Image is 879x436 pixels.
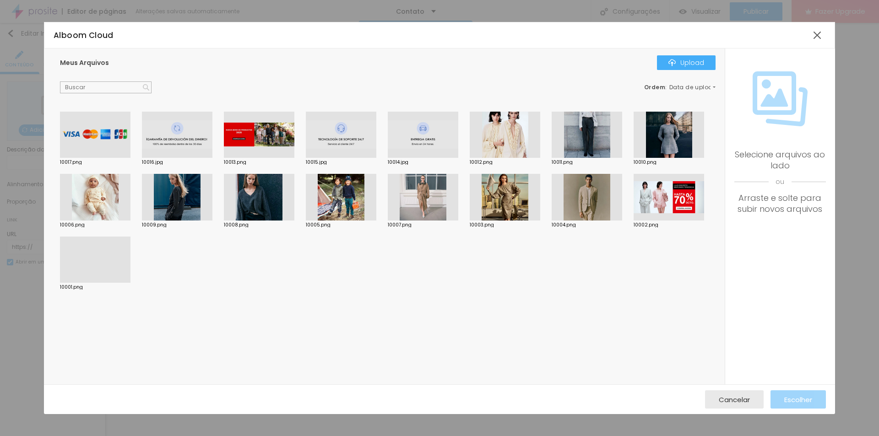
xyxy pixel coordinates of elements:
[634,223,704,227] div: 10002.png
[60,223,130,227] div: 10006.png
[143,84,149,91] img: Icone
[669,85,717,90] span: Data de upload
[734,171,826,193] span: ou
[54,30,114,41] span: Alboom Cloud
[770,390,826,409] button: Escolher
[388,160,458,165] div: 10014.jpg
[470,160,540,165] div: 10012.png
[668,59,704,66] div: Upload
[634,160,704,165] div: 10010.png
[60,81,152,93] input: Buscar
[60,58,109,67] span: Meus Arquivos
[668,59,676,66] img: Icone
[753,71,808,126] img: Icone
[552,223,622,227] div: 10004.png
[552,160,622,165] div: 10011.png
[224,223,294,227] div: 10008.png
[644,83,666,91] span: Ordem
[60,160,130,165] div: 10017.png
[657,55,716,70] button: IconeUpload
[306,160,376,165] div: 10015.jpg
[719,396,750,404] span: Cancelar
[60,285,130,290] div: 10001.png
[734,149,826,215] div: Selecione arquivos ao lado Arraste e solte para subir novos arquivos
[470,223,540,227] div: 10003.png
[644,85,716,90] div: :
[784,396,812,404] span: Escolher
[142,160,212,165] div: 10016.jpg
[306,223,376,227] div: 10005.png
[142,223,212,227] div: 10009.png
[388,223,458,227] div: 10007.png
[224,160,294,165] div: 10013.png
[705,390,764,409] button: Cancelar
